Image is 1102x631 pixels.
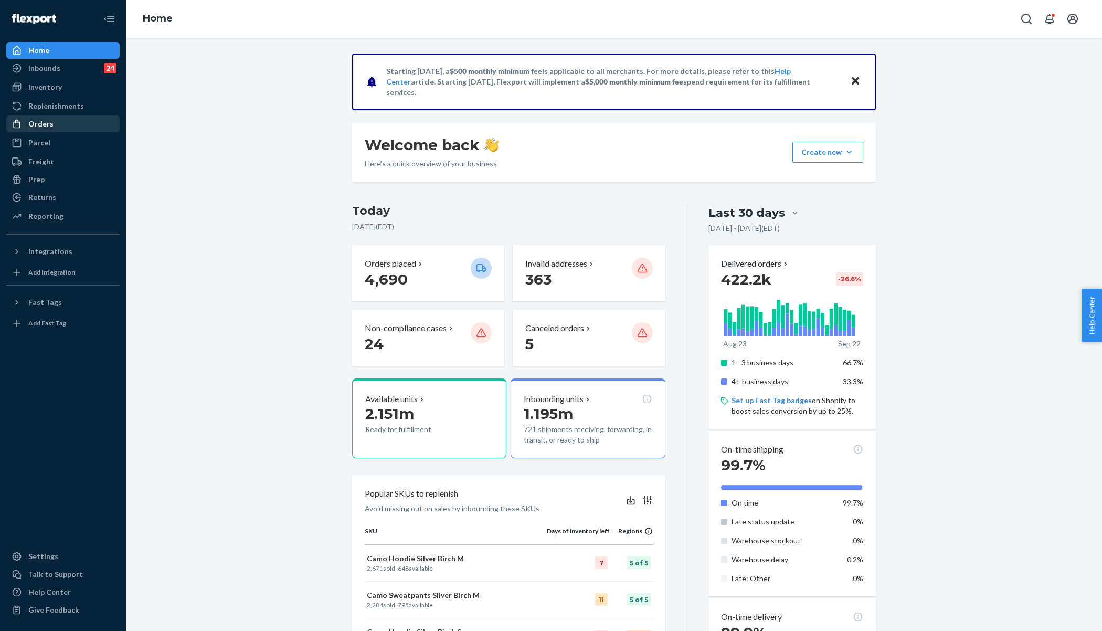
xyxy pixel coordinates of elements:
[595,593,608,606] div: 11
[367,601,545,609] p: sold · available
[585,77,683,86] span: $5,000 monthly minimum fee
[28,211,63,222] div: Reporting
[365,503,539,514] p: Avoid missing out on sales by inbounding these SKUs
[28,192,56,203] div: Returns
[28,119,54,129] div: Orders
[732,498,835,508] p: On time
[732,554,835,565] p: Warehouse delay
[28,268,75,277] div: Add Integration
[134,4,181,34] ol: breadcrumbs
[843,358,863,367] span: 66.7%
[524,405,573,423] span: 1.195m
[627,556,651,569] div: 5 of 5
[352,203,665,219] h3: Today
[721,456,766,474] span: 99.7%
[104,63,116,73] div: 24
[6,294,120,311] button: Fast Tags
[28,101,84,111] div: Replenishments
[6,264,120,281] a: Add Integration
[367,564,383,572] span: 2,671
[352,310,504,366] button: Non-compliance cases 24
[386,66,840,98] p: Starting [DATE], a is applicable to all merchants. For more details, please refer to this article...
[28,297,62,308] div: Fast Tags
[367,564,545,573] p: sold · available
[853,517,863,526] span: 0%
[484,138,499,152] img: hand-wave emoji
[365,488,458,500] p: Popular SKUs to replenish
[365,258,416,270] p: Orders placed
[398,601,409,609] span: 795
[732,396,812,405] a: Set up Fast Tag badges
[511,378,665,458] button: Inbounding units1.195m721 shipments receiving, forwarding, in transit, or ready to ship
[723,339,747,349] p: Aug 23
[513,310,665,366] button: Canceled orders 5
[143,13,173,24] a: Home
[525,258,587,270] p: Invalid addresses
[365,405,414,423] span: 2.151m
[6,79,120,96] a: Inventory
[732,357,835,368] p: 1 - 3 business days
[525,270,552,288] span: 363
[28,138,50,148] div: Parcel
[367,553,545,564] p: Camo Hoodie Silver Birch M
[732,535,835,546] p: Warehouse stockout
[732,376,835,387] p: 4+ business days
[367,590,545,601] p: Camo Sweatpants Silver Birch M
[627,593,651,606] div: 5 of 5
[28,45,49,56] div: Home
[838,339,861,349] p: Sep 22
[28,569,83,580] div: Talk to Support
[721,611,782,623] p: On-time delivery
[6,115,120,132] a: Orders
[524,424,652,445] p: 721 shipments receiving, forwarding, in transit, or ready to ship
[525,335,534,353] span: 5
[732,517,835,527] p: Late status update
[365,322,447,334] p: Non-compliance cases
[6,153,120,170] a: Freight
[365,335,384,353] span: 24
[547,527,610,544] th: Days of inventory left
[6,243,120,260] button: Integrations
[352,222,665,232] p: [DATE] ( EDT )
[28,156,54,167] div: Freight
[6,208,120,225] a: Reporting
[365,527,547,544] th: SKU
[6,566,120,583] button: Talk to Support
[1016,8,1037,29] button: Open Search Box
[352,378,506,458] button: Available units2.151mReady for fulfillment
[25,7,46,17] span: Chat
[6,171,120,188] a: Prep
[6,189,120,206] a: Returns
[28,319,66,328] div: Add Fast Tag
[12,14,56,24] img: Flexport logo
[595,556,608,569] div: 7
[721,258,790,270] button: Delivered orders
[6,60,120,77] a: Inbounds24
[708,223,780,234] p: [DATE] - [DATE] ( EDT )
[6,42,120,59] a: Home
[365,135,499,154] h1: Welcome back
[853,536,863,545] span: 0%
[365,270,408,288] span: 4,690
[6,548,120,565] a: Settings
[732,395,863,416] p: on Shopify to boost sales conversion by up to 25%.
[28,174,45,185] div: Prep
[28,605,79,615] div: Give Feedback
[836,272,863,286] div: -26.6 %
[525,322,584,334] p: Canceled orders
[1082,289,1102,342] button: Help Center
[6,134,120,151] a: Parcel
[28,246,72,257] div: Integrations
[721,444,783,456] p: On-time shipping
[721,270,771,288] span: 422.2k
[524,393,584,405] p: Inbounding units
[610,527,653,535] div: Regions
[1039,8,1060,29] button: Open notifications
[398,564,409,572] span: 648
[849,74,862,89] button: Close
[28,551,58,562] div: Settings
[28,587,71,597] div: Help Center
[365,393,418,405] p: Available units
[732,573,835,584] p: Late: Other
